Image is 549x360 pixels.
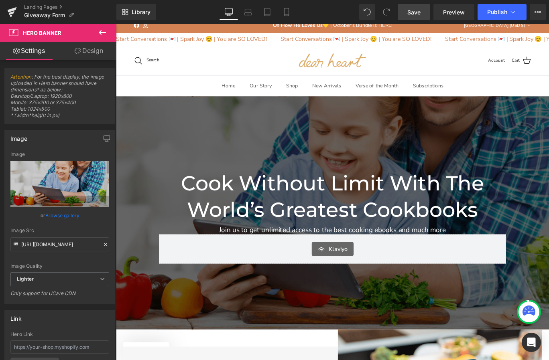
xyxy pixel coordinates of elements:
[326,58,374,81] a: Subscriptions
[48,164,437,223] h1: Cook Without Limit With The World’s Greatest Cookbooks
[368,12,537,21] a: Start Conversations 💌 | Spark Joy 😊 | You are SO LOVED!
[24,4,116,10] a: Landing Pages
[10,237,109,251] input: Link
[45,208,79,222] a: Browse gallery
[205,32,281,49] img: Dear Heart
[183,58,211,81] a: Shop
[183,12,352,21] a: Start Conversations 💌 | Spark Joy 😊 | You are SO LOVED!
[10,340,109,354] input: https://your-shop.myshopify.com
[10,290,109,302] div: Only support for UCare CDN
[219,4,238,20] a: Desktop
[10,74,109,124] span: : For the best display, the image uploaded in Hero banner should have dimensions* as below: Deskt...
[142,58,182,81] a: Our Story
[10,311,22,322] div: Link
[443,8,465,16] span: Preview
[10,332,109,337] div: Hero Link
[258,4,277,20] a: Tablet
[378,4,394,20] button: Redo
[10,228,109,233] div: Image Src
[530,4,546,20] button: More
[10,211,109,220] div: or
[522,333,541,352] div: Open Intercom Messenger
[10,74,32,80] a: Attention
[20,36,49,46] a: Search
[277,4,296,20] a: Mobile
[238,4,258,20] a: Laptop
[17,276,34,282] b: Lighter
[213,58,260,81] a: New Arrivals
[132,8,150,16] span: Library
[10,152,109,157] div: Image
[239,247,260,257] span: Klaviyo
[487,9,507,15] span: Publish
[433,4,474,20] a: Preview
[10,263,109,269] div: Image Quality
[48,226,437,236] p: Join us to get unlimited access to the best cooking ebooks and much more
[417,37,436,44] a: Account
[359,4,375,20] button: Undo
[478,4,527,20] button: Publish
[111,58,141,81] a: Home
[24,12,65,18] span: Giveaway Form
[60,42,118,60] a: Design
[10,131,27,142] div: Image
[444,36,466,46] a: Cart
[34,37,49,43] span: Search
[116,4,156,20] a: New Library
[444,37,453,44] span: Cart
[407,8,421,16] span: Save
[23,30,61,36] span: Hero Banner
[261,58,324,81] a: Verse of the Month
